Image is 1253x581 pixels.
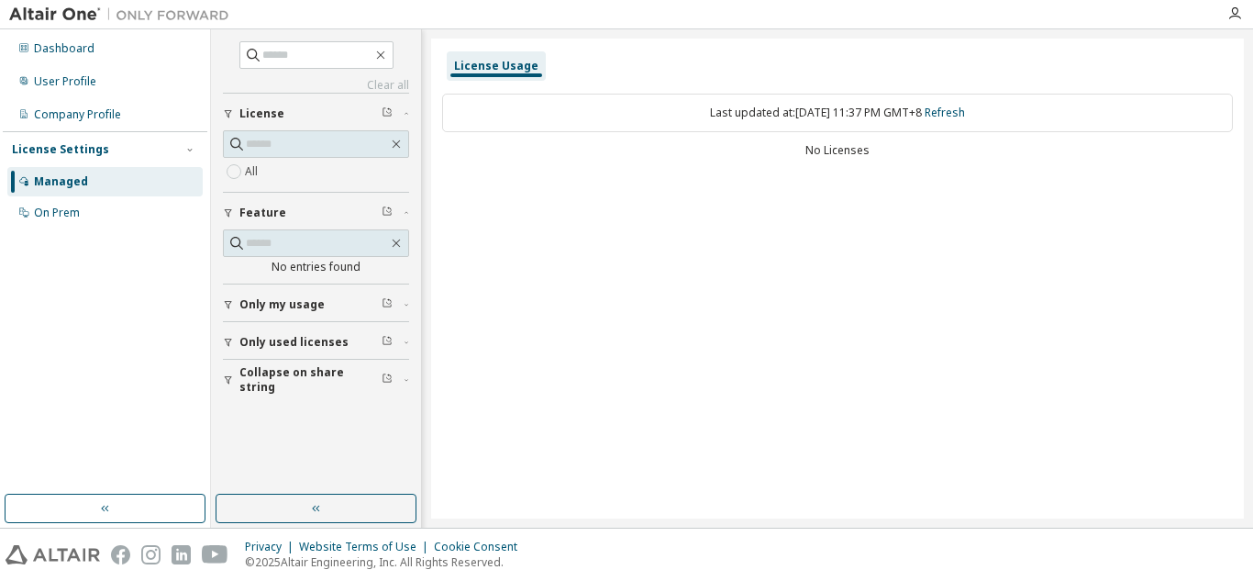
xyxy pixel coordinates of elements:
[925,105,965,120] a: Refresh
[223,78,409,93] a: Clear all
[223,193,409,233] button: Feature
[6,545,100,564] img: altair_logo.svg
[454,59,538,73] div: License Usage
[245,554,528,570] p: © 2025 Altair Engineering, Inc. All Rights Reserved.
[245,540,299,554] div: Privacy
[239,335,349,350] span: Only used licenses
[434,540,528,554] div: Cookie Consent
[245,161,261,183] label: All
[202,545,228,564] img: youtube.svg
[239,206,286,220] span: Feature
[34,206,80,220] div: On Prem
[223,322,409,363] button: Only used licenses
[239,365,382,395] span: Collapse on share string
[223,285,409,325] button: Only my usage
[239,106,284,121] span: License
[172,545,191,564] img: linkedin.svg
[12,142,109,157] div: License Settings
[382,373,393,387] span: Clear filter
[239,297,325,312] span: Only my usage
[9,6,238,24] img: Altair One
[442,143,1233,158] div: No Licenses
[382,206,393,220] span: Clear filter
[299,540,434,554] div: Website Terms of Use
[382,297,393,312] span: Clear filter
[442,94,1233,132] div: Last updated at: [DATE] 11:37 PM GMT+8
[34,41,94,56] div: Dashboard
[34,74,96,89] div: User Profile
[223,94,409,134] button: License
[223,360,409,400] button: Collapse on share string
[382,335,393,350] span: Clear filter
[111,545,130,564] img: facebook.svg
[141,545,161,564] img: instagram.svg
[223,260,409,274] div: No entries found
[382,106,393,121] span: Clear filter
[34,107,121,122] div: Company Profile
[34,174,88,189] div: Managed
